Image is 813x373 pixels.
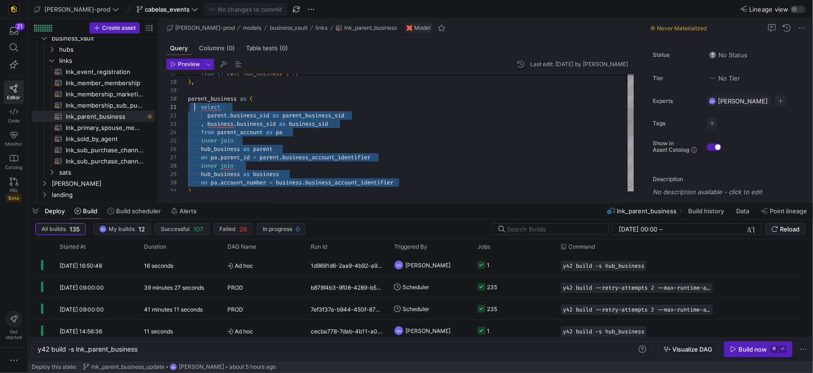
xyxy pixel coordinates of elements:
[38,345,137,353] span: y42 build -s lnk_parent_business
[4,307,24,344] button: Getstarted
[414,25,430,31] span: Model
[102,25,136,31] span: Create asset
[66,111,144,122] span: lnk_parent_business​​​​​​​​​​
[32,144,155,156] div: Press SPACE to select this row.
[10,188,18,193] span: PRs
[709,75,740,82] span: No Tier
[684,203,730,219] button: Build history
[207,112,227,119] span: parent
[175,25,235,31] span: [PERSON_NAME]-prod
[530,61,628,68] div: Last edit: [DATE] by [PERSON_NAME]
[201,129,214,136] span: from
[270,25,307,31] span: business_vault
[4,1,24,17] a: https://storage.googleapis.com/y42-prod-data-exchange/images/uAsz27BndGEK0hZWDFeOjoxA7jCwgK9jE472...
[279,120,286,128] span: as
[4,150,24,174] a: Catalog
[109,226,135,232] span: My builds
[709,97,716,105] div: MN
[230,112,269,119] span: business_sid
[32,189,155,200] div: Press SPACE to select this row.
[239,225,247,233] span: 28
[311,244,327,250] span: Run Id
[253,154,256,161] span: =
[487,254,490,276] div: 1
[188,78,191,86] span: )
[32,156,155,167] div: Press SPACE to select this row.
[8,118,20,123] span: Code
[233,120,237,128] span: .
[32,167,155,178] div: Press SPACE to select this row.
[201,120,204,128] span: ,
[32,33,155,44] div: Press SPACE to select this row.
[166,86,177,95] div: 19
[91,364,164,370] span: lnk_parent_business_update
[568,244,595,250] span: Command
[166,178,177,187] div: 30
[134,3,200,15] button: cabelas_events
[116,207,161,215] span: Build scheduler
[32,100,155,111] a: lnk_membership_sub_purchase_channel​​​​​​​​​​
[45,207,65,215] span: Deploy
[507,225,601,233] input: Search Builds
[188,95,237,102] span: parent_business
[144,244,166,250] span: Duration
[305,179,393,186] span: business_account_identifier
[718,97,768,105] span: [PERSON_NAME]
[52,190,153,200] span: landing
[227,244,256,250] span: DAG Name
[314,22,330,34] button: links
[724,341,793,357] button: Build now⌘⏎
[211,179,217,186] span: pa
[219,226,236,232] span: Failed
[220,137,233,144] span: join
[35,298,802,320] div: Press SPACE to select this row.
[229,364,276,370] span: about 5 hours ago
[707,49,750,61] button: No statusNo Status
[166,145,177,153] div: 26
[103,203,165,219] button: Build scheduler
[305,254,389,276] div: 1d9691d6-2aa9-4b92-a9c4-fd179611b4c6
[653,52,699,58] span: Status
[4,127,24,150] a: Monitor
[478,244,490,250] span: Jobs
[69,225,80,233] span: 135
[191,187,194,195] span: ,
[201,179,207,186] span: on
[201,154,207,161] span: on
[279,154,282,161] span: .
[240,95,246,102] span: as
[32,133,155,144] a: lnk_sold_by_agent​​​​​​​​​​
[155,223,210,235] button: Successful107
[32,55,155,66] div: Press SPACE to select this row.
[15,23,25,30] div: 21
[227,255,300,277] span: Ad hoc
[32,144,155,156] a: lnk_sub_purchase_channel_monthly_forecast​​​​​​​​​​
[260,154,279,161] span: parent
[66,122,144,133] span: lnk_primary_spouse_member_grouping​​​​​​​​​​
[167,203,201,219] button: Alerts
[4,174,24,205] a: PRsBeta
[4,22,24,39] button: 21
[563,263,644,269] span: y42 build -s hub_business
[4,81,24,104] a: Editor
[217,154,220,161] span: .
[32,77,155,88] div: Press SPACE to select this row.
[170,45,188,51] span: Query
[211,154,217,161] span: pa
[35,320,802,342] div: Press SPACE to select this row.
[59,167,153,178] span: sats
[289,120,328,128] span: business_sid
[164,22,237,34] button: [PERSON_NAME]-prod
[282,154,370,161] span: business_account_identifier
[664,225,725,233] input: End datetime
[659,225,663,233] span: –
[653,75,699,81] span: Tier
[191,78,194,86] span: ,
[407,25,412,31] img: undefined
[227,277,243,298] span: PROD
[487,320,490,342] div: 1
[99,225,107,233] div: MN
[144,328,173,335] y42-duration: 11 seconds
[52,178,153,189] span: [PERSON_NAME]
[246,45,288,51] span: Table tests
